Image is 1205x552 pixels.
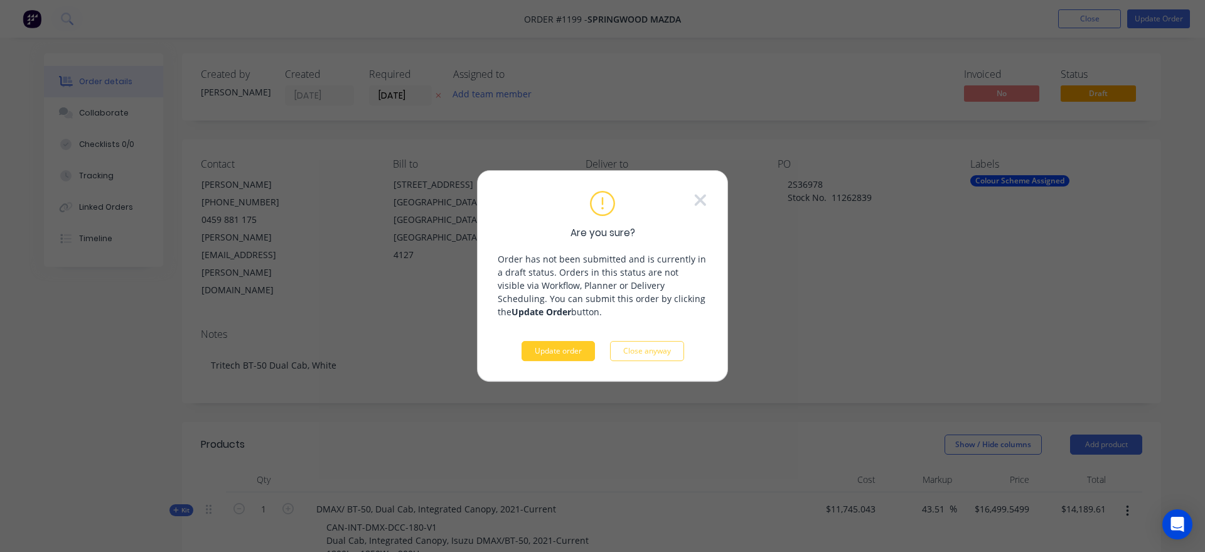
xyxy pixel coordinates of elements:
button: Update order [522,341,595,361]
strong: Update Order [511,306,571,318]
p: Order has not been submitted and is currently in a draft status. Orders in this status are not vi... [498,252,707,318]
div: Open Intercom Messenger [1162,509,1192,539]
button: Close anyway [610,341,684,361]
span: Are you sure? [570,226,635,241]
